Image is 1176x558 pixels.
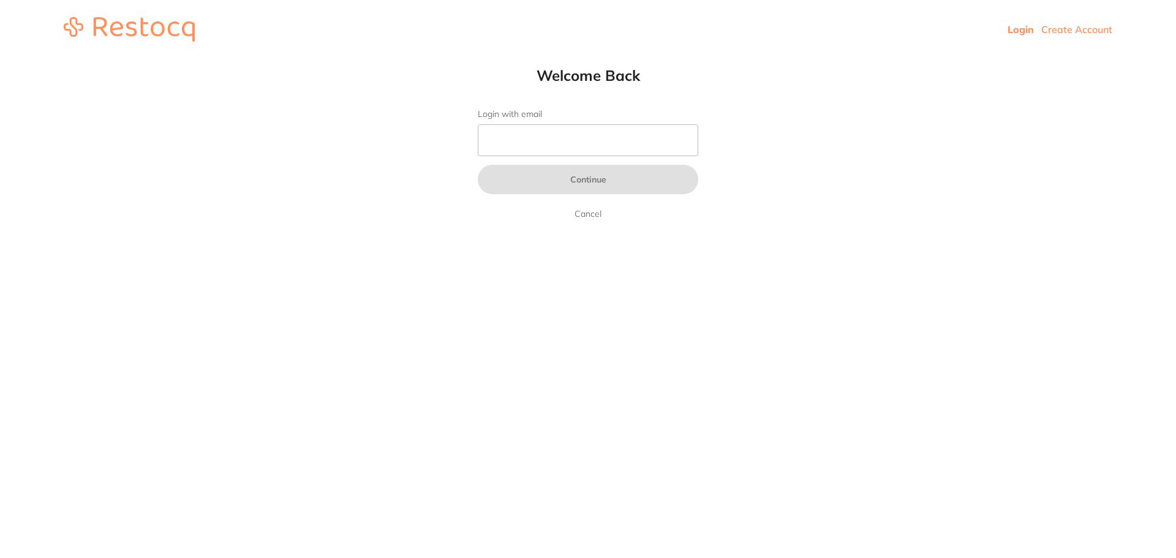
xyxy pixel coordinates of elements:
h1: Welcome Back [453,66,723,85]
a: Create Account [1041,23,1112,36]
a: Cancel [572,206,604,221]
button: Continue [478,165,698,194]
label: Login with email [478,109,698,119]
a: Login [1008,23,1034,36]
img: restocq_logo.svg [64,17,195,42]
